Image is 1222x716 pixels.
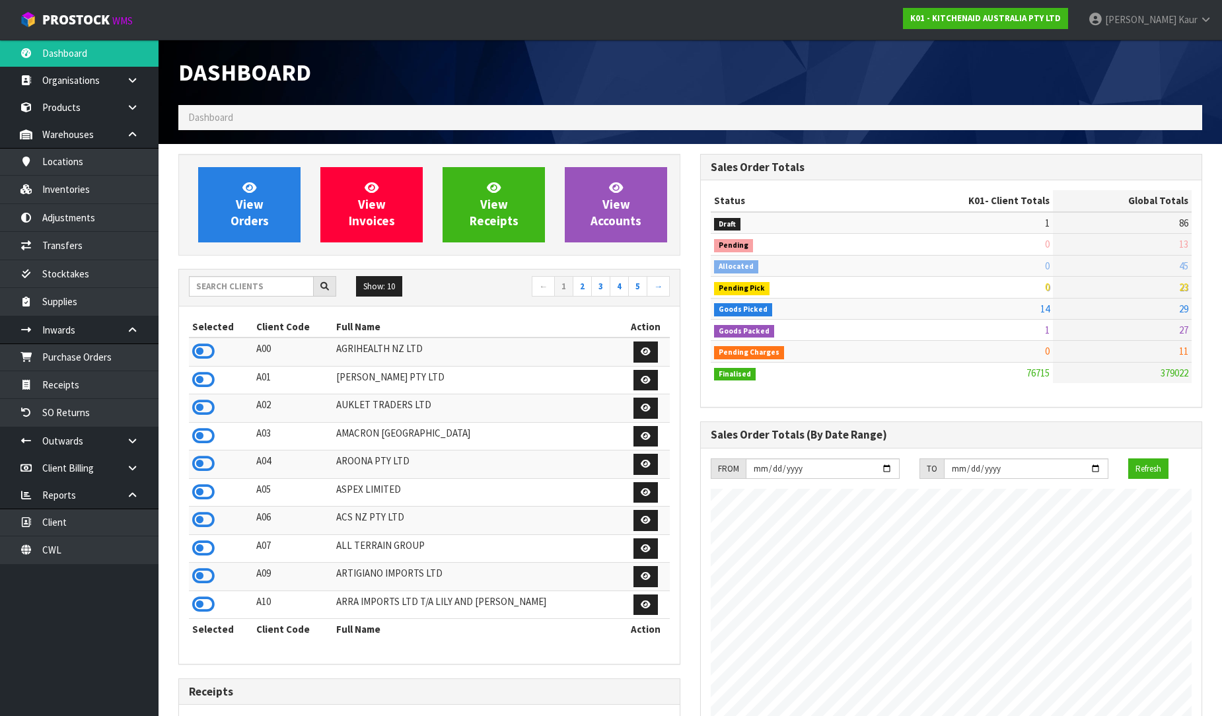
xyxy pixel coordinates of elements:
[714,239,753,252] span: Pending
[253,534,333,563] td: A07
[919,458,944,480] div: TO
[711,161,1192,174] h3: Sales Order Totals
[573,276,592,297] a: 2
[1179,260,1188,272] span: 45
[443,167,545,242] a: ViewReceipts
[253,563,333,591] td: A09
[1045,217,1050,229] span: 1
[253,366,333,394] td: A01
[333,619,622,640] th: Full Name
[333,450,622,479] td: AROONA PTY LTD
[1179,281,1188,293] span: 23
[198,167,301,242] a: ViewOrders
[1026,367,1050,379] span: 76715
[1179,238,1188,250] span: 13
[1045,260,1050,272] span: 0
[439,276,670,299] nav: Page navigation
[622,316,670,338] th: Action
[714,346,784,359] span: Pending Charges
[253,422,333,450] td: A03
[1040,303,1050,315] span: 14
[333,422,622,450] td: AMACRON [GEOGRAPHIC_DATA]
[714,303,772,316] span: Goods Picked
[647,276,670,297] a: →
[253,478,333,507] td: A05
[253,316,333,338] th: Client Code
[610,276,629,297] a: 4
[178,57,311,87] span: Dashboard
[1179,324,1188,336] span: 27
[910,13,1061,24] strong: K01 - KITCHENAID AUSTRALIA PTY LTD
[1105,13,1176,26] span: [PERSON_NAME]
[188,111,233,124] span: Dashboard
[333,366,622,394] td: [PERSON_NAME] PTY LTD
[253,591,333,619] td: A10
[1178,13,1198,26] span: Kaur
[1045,345,1050,357] span: 0
[189,686,670,698] h3: Receipts
[253,450,333,479] td: A04
[333,316,622,338] th: Full Name
[333,338,622,366] td: AGRIHEALTH NZ LTD
[333,507,622,535] td: ACS NZ PTY LTD
[1045,324,1050,336] span: 1
[711,429,1192,441] h3: Sales Order Totals (By Date Range)
[253,394,333,423] td: A02
[20,11,36,28] img: cube-alt.png
[253,338,333,366] td: A00
[714,282,770,295] span: Pending Pick
[231,180,269,229] span: View Orders
[1045,238,1050,250] span: 0
[42,11,110,28] span: ProStock
[189,619,253,640] th: Selected
[554,276,573,297] a: 1
[333,394,622,423] td: AUKLET TRADERS LTD
[591,180,641,229] span: View Accounts
[189,276,314,297] input: Search clients
[1045,281,1050,293] span: 0
[1053,190,1192,211] th: Global Totals
[714,368,756,381] span: Finalised
[711,190,870,211] th: Status
[333,478,622,507] td: ASPEX LIMITED
[628,276,647,297] a: 5
[714,325,774,338] span: Goods Packed
[349,180,395,229] span: View Invoices
[333,591,622,619] td: ARRA IMPORTS LTD T/A LILY AND [PERSON_NAME]
[532,276,555,297] a: ←
[714,260,758,273] span: Allocated
[622,619,670,640] th: Action
[591,276,610,297] a: 3
[1179,217,1188,229] span: 86
[333,563,622,591] td: ARTIGIANO IMPORTS LTD
[320,167,423,242] a: ViewInvoices
[1128,458,1168,480] button: Refresh
[1179,303,1188,315] span: 29
[565,167,667,242] a: ViewAccounts
[870,190,1053,211] th: - Client Totals
[714,218,740,231] span: Draft
[253,507,333,535] td: A06
[711,458,746,480] div: FROM
[1179,345,1188,357] span: 11
[356,276,402,297] button: Show: 10
[968,194,985,207] span: K01
[112,15,133,27] small: WMS
[470,180,519,229] span: View Receipts
[253,619,333,640] th: Client Code
[333,534,622,563] td: ALL TERRAIN GROUP
[1161,367,1188,379] span: 379022
[903,8,1068,29] a: K01 - KITCHENAID AUSTRALIA PTY LTD
[189,316,253,338] th: Selected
